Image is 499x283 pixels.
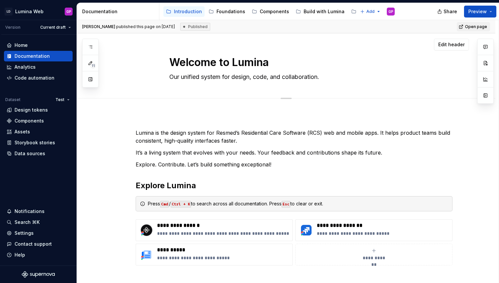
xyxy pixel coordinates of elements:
[5,25,20,30] div: Version
[438,41,465,48] span: Edit header
[444,8,457,15] span: Share
[40,25,66,30] span: Current draft
[1,4,75,18] button: LDLumina WebGP
[4,239,73,249] button: Contact support
[66,9,71,14] div: GP
[136,129,452,145] p: Lumina is the design system for Resmed’s Residential Care Software (RCS) web and mobile apps. It ...
[163,5,357,18] div: Page tree
[15,252,25,258] div: Help
[136,160,452,168] p: Explore. Contribute. Let’s build something exceptional!
[366,9,375,14] span: Add
[174,8,202,15] div: Introduction
[260,8,289,15] div: Components
[168,54,417,70] textarea: Welcome to Lumina
[136,149,452,157] p: It’s a living system that evolves with your needs. Your feedback and contributions shape its future.
[249,6,292,17] a: Components
[15,128,30,135] div: Assets
[15,107,48,113] div: Design tokens
[4,250,73,260] button: Help
[15,53,50,59] div: Documentation
[15,75,54,81] div: Code automation
[434,39,469,51] button: Edit header
[15,139,55,146] div: Storybook stories
[4,137,73,148] a: Storybook stories
[304,8,345,15] div: Build with Lumina
[282,201,290,208] code: Esc
[15,208,45,215] div: Notifications
[15,8,44,15] div: Lumina Web
[168,72,417,82] textarea: Our unified system for design, code, and collaboration.
[15,219,40,226] div: Search ⌘K
[15,118,44,124] div: Components
[434,6,461,18] button: Share
[15,64,36,70] div: Analytics
[4,126,73,137] a: Assets
[4,206,73,217] button: Notifications
[139,247,154,263] img: 175f1712-a81a-4825-9043-e3cfe4838dd8.png
[4,228,73,238] a: Settings
[4,40,73,51] a: Home
[4,62,73,72] a: Analytics
[468,8,487,15] span: Preview
[4,105,73,115] a: Design tokens
[180,23,210,31] div: Published
[206,6,248,17] a: Foundations
[4,73,73,83] a: Code automation
[388,9,393,14] div: GP
[160,201,169,208] code: Cmd
[55,97,64,102] span: Test
[358,7,383,16] button: Add
[464,6,496,18] button: Preview
[136,181,196,190] strong: Explore Lumina
[82,24,115,29] span: [PERSON_NAME]
[457,22,490,31] a: Open page
[4,116,73,126] a: Components
[349,6,398,17] a: Lumina support
[298,222,314,238] img: c17c4ea0-54cf-4ae5-9a82-12cc96eef343.png
[15,241,52,247] div: Contact support
[82,8,156,15] div: Documentation
[171,201,191,208] code: Ctrl + K
[82,24,175,29] span: published this page on [DATE]
[52,95,73,104] button: Test
[4,51,73,61] a: Documentation
[139,222,154,238] img: 829f7f41-da80-4af3-85ae-041db9b96fbc.png
[37,23,74,32] button: Current draft
[216,8,245,15] div: Foundations
[293,6,347,17] a: Build with Lumina
[5,97,20,102] div: Dataset
[15,42,28,49] div: Home
[5,8,13,16] div: LD
[148,200,448,207] div: Press / to search across all documentation. Press to clear or exit.
[22,271,55,278] svg: Supernova Logo
[4,148,73,159] a: Data sources
[15,230,34,236] div: Settings
[90,63,96,68] span: 11
[465,24,487,29] span: Open page
[163,6,205,17] a: Introduction
[4,217,73,228] button: Search ⌘K
[15,150,45,157] div: Data sources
